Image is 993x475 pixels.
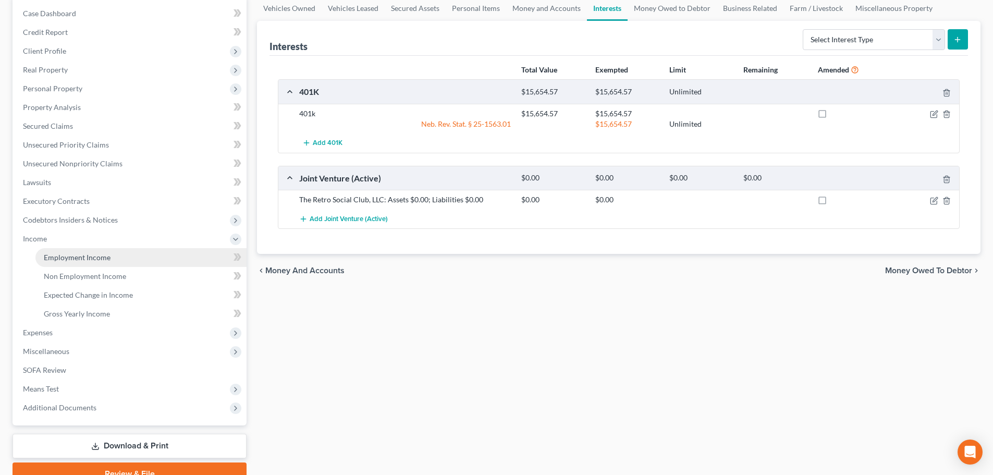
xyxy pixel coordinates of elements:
[818,65,849,74] strong: Amended
[15,98,247,117] a: Property Analysis
[35,286,247,305] a: Expected Change in Income
[257,266,265,275] i: chevron_left
[44,309,110,318] span: Gross Yearly Income
[743,65,778,74] strong: Remaining
[294,173,516,184] div: Joint Venture (Active)
[294,194,516,205] div: The Retro Social Club, LLC: Assets $0.00; Liabilities $0.00
[516,108,590,119] div: $15,654.57
[310,215,388,223] span: Add Joint Venture (Active)
[669,65,686,74] strong: Limit
[15,136,247,154] a: Unsecured Priority Claims
[294,119,516,129] div: Neb. Rev. Stat. § 25-1563.01
[664,173,738,183] div: $0.00
[265,266,345,275] span: Money and Accounts
[972,266,980,275] i: chevron_right
[23,347,69,356] span: Miscellaneous
[23,9,76,18] span: Case Dashboard
[885,266,980,275] button: Money Owed to Debtor chevron_right
[23,234,47,243] span: Income
[664,87,738,97] div: Unlimited
[590,173,664,183] div: $0.00
[23,84,82,93] span: Personal Property
[294,108,516,119] div: 401k
[23,384,59,393] span: Means Test
[23,178,51,187] span: Lawsuits
[516,173,590,183] div: $0.00
[23,328,53,337] span: Expenses
[15,154,247,173] a: Unsecured Nonpriority Claims
[299,209,388,228] button: Add Joint Venture (Active)
[590,108,664,119] div: $15,654.57
[590,87,664,97] div: $15,654.57
[23,103,81,112] span: Property Analysis
[23,366,66,374] span: SOFA Review
[15,4,247,23] a: Case Dashboard
[35,267,247,286] a: Non Employment Income
[521,65,557,74] strong: Total Value
[15,173,247,192] a: Lawsuits
[23,28,68,36] span: Credit Report
[44,272,126,281] span: Non Employment Income
[590,119,664,129] div: $15,654.57
[23,159,122,168] span: Unsecured Nonpriority Claims
[516,194,590,205] div: $0.00
[313,139,342,148] span: Add 401K
[15,361,247,380] a: SOFA Review
[269,40,308,53] div: Interests
[958,440,983,465] div: Open Intercom Messenger
[15,192,247,211] a: Executory Contracts
[13,434,247,458] a: Download & Print
[23,65,68,74] span: Real Property
[885,266,972,275] span: Money Owed to Debtor
[595,65,628,74] strong: Exempted
[664,119,738,129] div: Unlimited
[35,248,247,267] a: Employment Income
[294,86,516,97] div: 401K
[35,305,247,323] a: Gross Yearly Income
[516,87,590,97] div: $15,654.57
[15,23,247,42] a: Credit Report
[23,121,73,130] span: Secured Claims
[15,117,247,136] a: Secured Claims
[299,133,345,153] button: Add 401K
[590,194,664,205] div: $0.00
[738,173,812,183] div: $0.00
[23,403,96,412] span: Additional Documents
[44,290,133,299] span: Expected Change in Income
[23,215,118,224] span: Codebtors Insiders & Notices
[23,140,109,149] span: Unsecured Priority Claims
[23,46,66,55] span: Client Profile
[257,266,345,275] button: chevron_left Money and Accounts
[23,197,90,205] span: Executory Contracts
[44,253,111,262] span: Employment Income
